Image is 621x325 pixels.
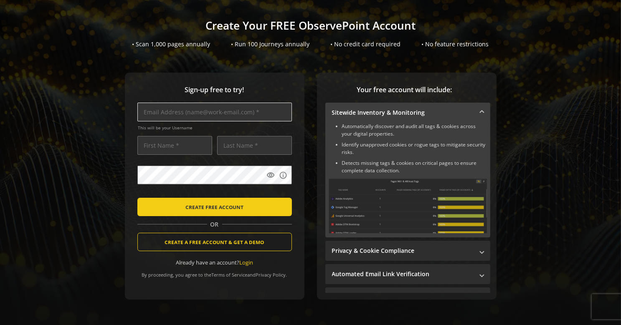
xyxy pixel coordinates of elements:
[342,141,487,156] li: Identify unapproved cookies or rogue tags to mitigate security risks.
[325,287,490,307] mat-expansion-panel-header: Performance Monitoring with Web Vitals
[217,136,292,155] input: Last Name *
[137,103,292,121] input: Email Address (name@work-email.com) *
[325,85,484,95] span: Your free account will include:
[332,108,474,117] mat-panel-title: Sitewide Inventory & Monitoring
[137,136,212,155] input: First Name *
[185,199,243,214] span: CREATE FREE ACCOUNT
[212,272,248,278] a: Terms of Service
[329,179,487,233] img: Sitewide Inventory & Monitoring
[137,259,292,267] div: Already have an account?
[279,171,288,179] mat-icon: info
[256,272,286,278] a: Privacy Policy
[137,266,292,278] div: By proceeding, you agree to the and .
[332,270,474,278] mat-panel-title: Automated Email Link Verification
[138,125,292,131] span: This will be your Username
[342,159,487,174] li: Detects missing tags & cookies on critical pages to ensure complete data collection.
[332,247,474,255] mat-panel-title: Privacy & Cookie Compliance
[267,171,275,179] mat-icon: visibility
[137,85,292,95] span: Sign-up free to try!
[239,259,253,266] a: Login
[137,233,292,251] button: CREATE A FREE ACCOUNT & GET A DEMO
[325,123,490,237] div: Sitewide Inventory & Monitoring
[422,40,489,48] div: • No feature restrictions
[325,264,490,284] mat-expansion-panel-header: Automated Email Link Verification
[137,198,292,216] button: CREATE FREE ACCOUNT
[231,40,310,48] div: • Run 100 Journeys annually
[342,123,487,138] li: Automatically discover and audit all tags & cookies across your digital properties.
[132,40,210,48] div: • Scan 1,000 pages annually
[207,220,222,229] span: OR
[325,241,490,261] mat-expansion-panel-header: Privacy & Cookie Compliance
[325,103,490,123] mat-expansion-panel-header: Sitewide Inventory & Monitoring
[165,234,264,249] span: CREATE A FREE ACCOUNT & GET A DEMO
[331,40,401,48] div: • No credit card required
